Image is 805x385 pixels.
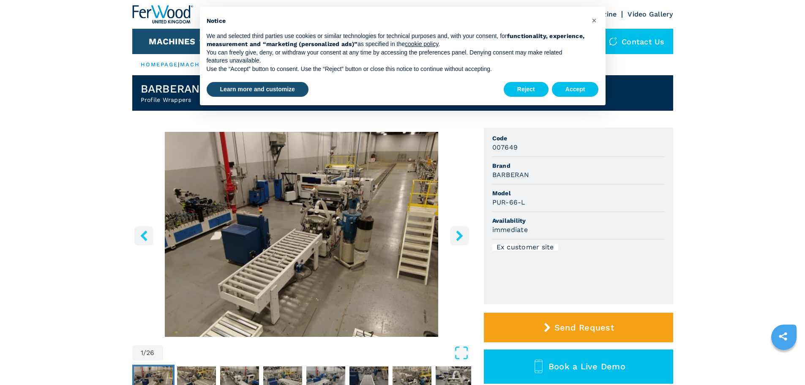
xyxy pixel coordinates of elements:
[492,244,558,251] div: Ex customer site
[592,15,597,25] span: ×
[554,322,614,333] span: Send Request
[609,37,617,46] img: Contact us
[588,14,601,27] button: Close this notice
[504,82,548,97] button: Reject
[165,345,469,360] button: Open Fullscreen
[492,197,526,207] h3: PUR-66-L
[492,216,665,225] span: Availability
[141,82,266,96] h1: BARBERAN - PUR-66-L
[492,189,665,197] span: Model
[772,326,794,347] a: sharethis
[146,350,155,356] span: 26
[628,10,673,18] a: Video Gallery
[492,225,528,235] h3: immediate
[492,134,665,142] span: Code
[132,132,471,337] div: Go to Slide 1
[484,350,673,384] button: Book a Live Demo
[548,361,625,371] span: Book a Live Demo
[207,82,308,97] button: Learn more and customize
[134,226,153,245] button: left-button
[143,350,146,356] span: /
[492,161,665,170] span: Brand
[450,226,469,245] button: right-button
[141,96,266,104] h2: Profile Wrappers
[484,313,673,342] button: Send Request
[141,350,143,356] span: 1
[207,49,585,65] p: You can freely give, deny, or withdraw your consent at any time by accessing the preferences pane...
[492,170,529,180] h3: BARBERAN
[207,32,585,49] p: We and selected third parties use cookies or similar technologies for technical purposes and, wit...
[207,17,585,25] h2: Notice
[132,5,193,24] img: Ferwood
[207,65,585,74] p: Use the “Accept” button to consent. Use the “Reject” button or close this notice to continue with...
[149,36,195,46] button: Machines
[132,132,471,337] img: Profile Wrappers BARBERAN PUR-66-L
[207,33,585,48] strong: functionality, experience, measurement and “marketing (personalized ads)”
[178,61,180,68] span: |
[405,41,438,47] a: cookie policy
[492,142,518,152] h3: 007649
[180,61,216,68] a: machines
[552,82,599,97] button: Accept
[600,29,673,54] div: Contact us
[141,61,178,68] a: HOMEPAGE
